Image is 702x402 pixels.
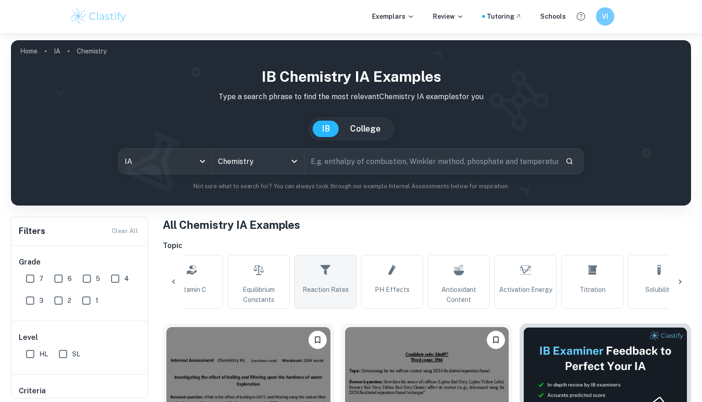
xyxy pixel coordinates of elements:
[163,240,691,251] h6: Topic
[433,11,464,21] p: Review
[573,9,589,24] button: Help and Feedback
[118,148,211,174] div: IA
[232,285,286,305] span: Equilibrium Constants
[178,285,206,295] span: Vitamin C
[341,121,390,137] button: College
[96,296,98,306] span: 1
[372,11,415,21] p: Exemplars
[596,7,614,26] button: VI
[72,349,80,359] span: SL
[11,40,691,206] img: profile cover
[499,285,552,295] span: Activation Energy
[645,285,673,295] span: Solubility
[540,11,566,21] a: Schools
[580,285,606,295] span: Titration
[600,11,611,21] h6: VI
[308,331,327,349] button: Bookmark
[68,274,72,284] span: 6
[19,225,45,238] h6: Filters
[487,331,505,349] button: Bookmark
[54,45,60,58] a: IA
[69,7,128,26] img: Clastify logo
[19,386,46,397] h6: Criteria
[163,217,691,233] h1: All Chemistry IA Examples
[313,121,339,137] button: IB
[19,332,141,343] h6: Level
[96,274,100,284] span: 5
[304,148,558,174] input: E.g. enthalpy of combustion, Winkler method, phosphate and temperature...
[303,285,349,295] span: Reaction Rates
[375,285,409,295] span: pH Effects
[432,285,486,305] span: Antioxidant Content
[20,45,37,58] a: Home
[39,349,48,359] span: HL
[124,274,129,284] span: 4
[18,91,684,102] p: Type a search phrase to find the most relevant Chemistry IA examples for you
[487,11,522,21] a: Tutoring
[39,296,43,306] span: 3
[288,155,301,168] button: Open
[77,46,106,56] p: Chemistry
[19,257,141,268] h6: Grade
[39,274,43,284] span: 7
[18,182,684,191] p: Not sure what to search for? You can always look through our example Internal Assessments below f...
[562,153,577,169] button: Search
[68,296,71,306] span: 2
[18,66,684,88] h1: IB Chemistry IA examples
